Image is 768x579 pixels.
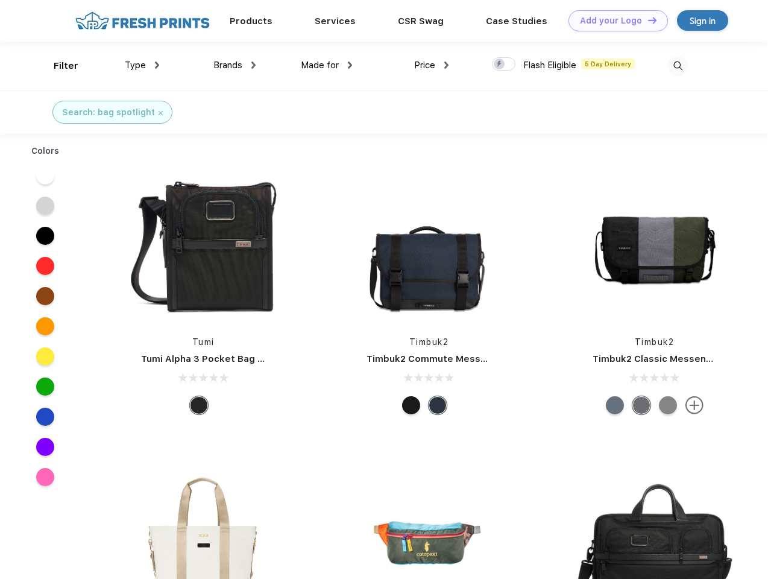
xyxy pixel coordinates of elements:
img: desktop_search.svg [668,56,688,76]
img: DT [648,17,656,24]
div: Eco Black [402,396,420,414]
div: Black [190,396,208,414]
img: fo%20logo%202.webp [72,10,213,31]
div: Eco Lightbeam [606,396,624,414]
div: Eco Nautical [429,396,447,414]
span: Price [414,60,435,71]
img: dropdown.png [348,62,352,69]
span: Made for [301,60,339,71]
img: more.svg [685,396,703,414]
div: Colors [22,145,69,157]
span: Brands [213,60,242,71]
a: Timbuk2 [409,337,449,347]
div: Search: bag spotlight [62,106,155,119]
a: Sign in [677,10,728,31]
a: Tumi Alpha 3 Pocket Bag Small [141,353,282,364]
a: Timbuk2 Classic Messenger Bag [593,353,742,364]
a: Timbuk2 [635,337,675,347]
div: Sign in [690,14,716,28]
span: Type [125,60,146,71]
img: dropdown.png [444,62,449,69]
img: func=resize&h=266 [574,163,735,324]
div: Add your Logo [580,16,642,26]
a: Products [230,16,272,27]
a: Tumi [192,337,215,347]
img: dropdown.png [155,62,159,69]
div: Eco Gunmetal [659,396,677,414]
img: func=resize&h=266 [348,163,509,324]
div: Eco Army Pop [632,396,650,414]
a: Timbuk2 Commute Messenger Bag [367,353,528,364]
img: dropdown.png [251,62,256,69]
div: Filter [54,59,78,73]
img: filter_cancel.svg [159,111,163,115]
span: Flash Eligible [523,60,576,71]
span: 5 Day Delivery [581,59,635,69]
img: func=resize&h=266 [123,163,283,324]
